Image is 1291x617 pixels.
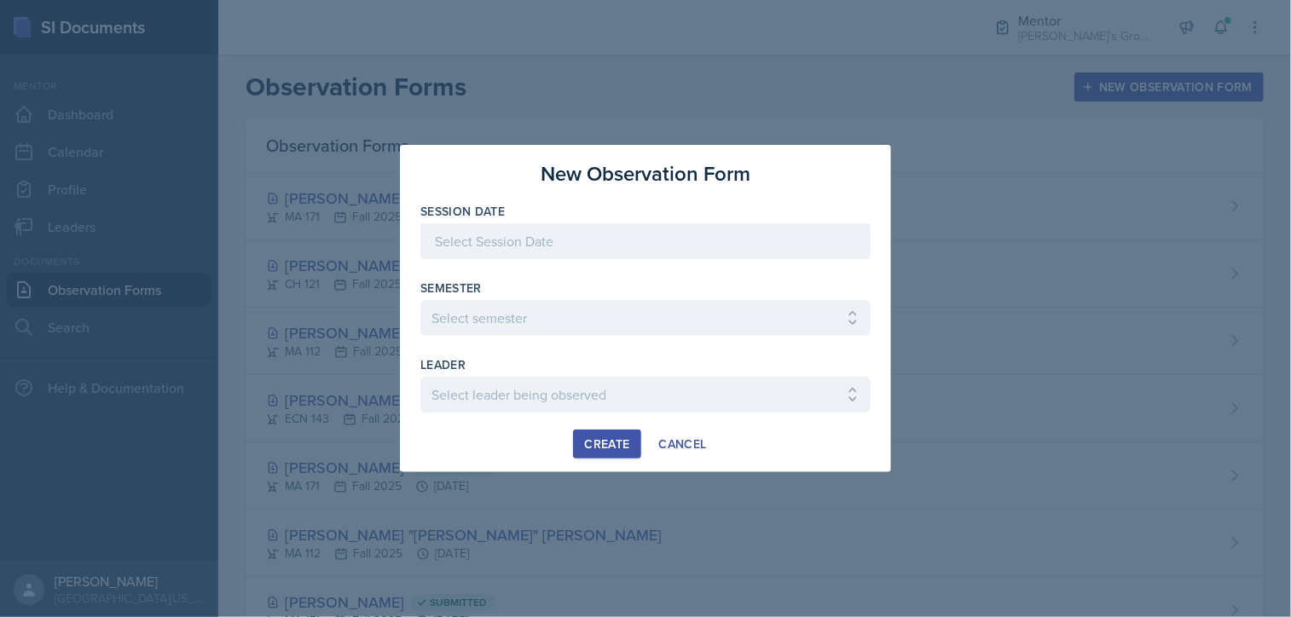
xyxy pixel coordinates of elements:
label: leader [420,356,466,373]
div: Cancel [659,437,707,451]
button: Create [573,430,640,458]
label: Semester [420,280,482,297]
button: Cancel [648,430,718,458]
h3: New Observation Form [541,159,750,189]
label: Session Date [420,203,505,220]
div: Create [584,437,629,451]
